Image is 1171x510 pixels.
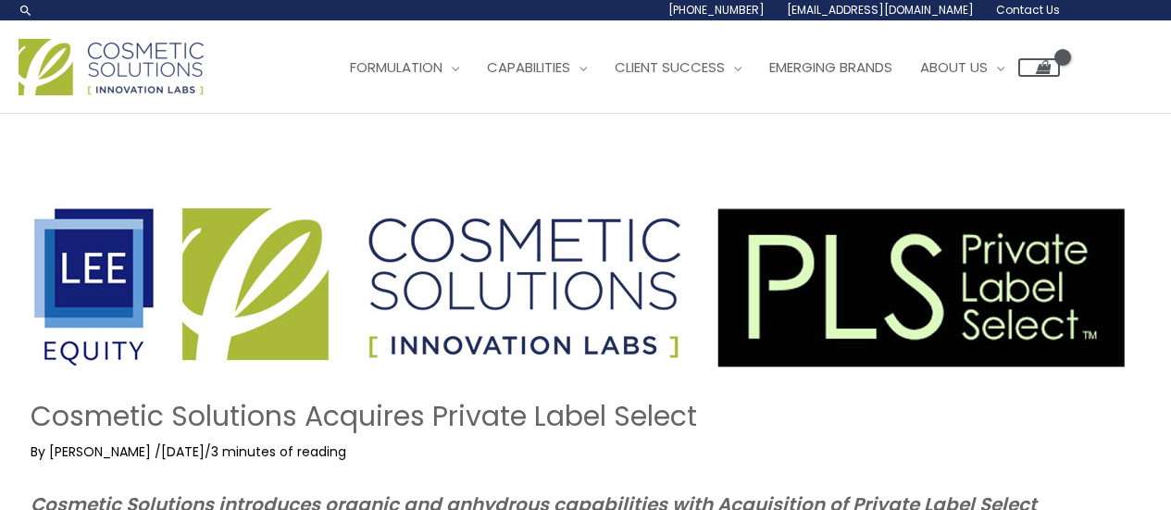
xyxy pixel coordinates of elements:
[49,442,151,461] span: [PERSON_NAME]
[1018,58,1060,77] a: View Shopping Cart, empty
[19,3,33,18] a: Search icon link
[161,442,205,461] span: [DATE]
[322,40,1060,95] nav: Site Navigation
[615,57,725,77] span: Client Success
[19,39,204,95] img: Cosmetic Solutions Logo
[996,2,1060,18] span: Contact Us
[473,40,601,95] a: Capabilities
[601,40,755,95] a: Client Success
[769,57,892,77] span: Emerging Brands
[487,57,570,77] span: Capabilities
[755,40,906,95] a: Emerging Brands
[336,40,473,95] a: Formulation
[668,2,765,18] span: [PHONE_NUMBER]
[49,442,155,461] a: [PERSON_NAME]
[350,57,442,77] span: Formulation
[787,2,974,18] span: [EMAIL_ADDRESS][DOMAIN_NAME]
[211,442,346,461] span: 3 minutes of reading
[31,203,1130,374] img: pls acquisition image
[31,400,1141,433] h1: Cosmetic Solutions Acquires Private Label Select
[906,40,1018,95] a: About Us
[31,442,1141,461] div: By / /
[920,57,988,77] span: About Us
